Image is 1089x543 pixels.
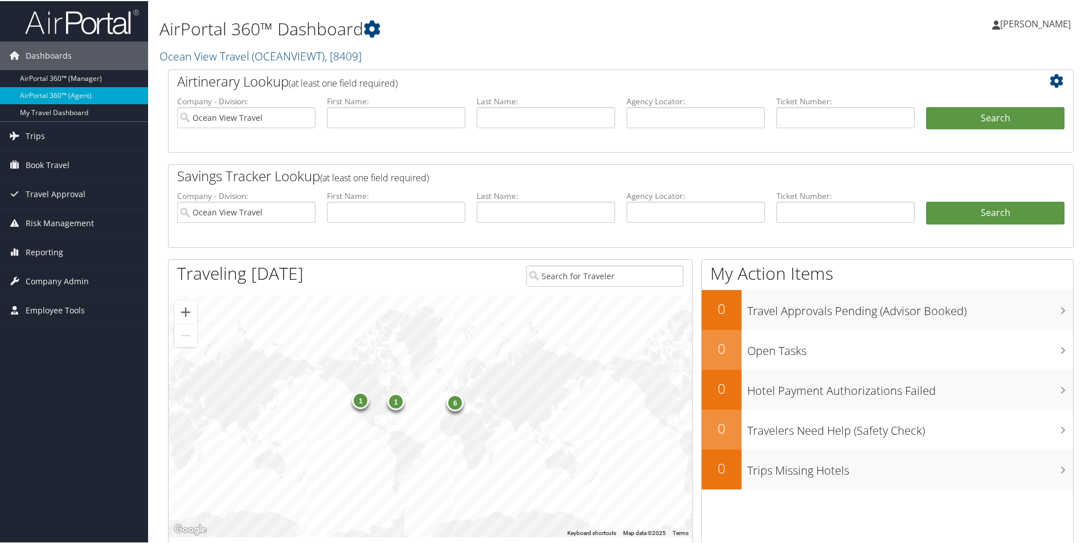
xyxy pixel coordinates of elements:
h1: AirPortal 360™ Dashboard [159,16,775,40]
a: Search [926,201,1065,223]
span: Trips [26,121,45,149]
button: Zoom in [174,300,197,322]
img: Google [171,521,209,536]
span: (at least one field required) [320,170,429,183]
h3: Hotel Payment Authorizations Failed [747,376,1073,398]
label: Company - Division: [177,189,316,201]
h3: Open Tasks [747,336,1073,358]
h2: 0 [702,458,742,477]
a: 0Travel Approvals Pending (Advisor Booked) [702,289,1073,329]
span: Reporting [26,237,63,266]
span: Travel Approval [26,179,85,207]
label: Agency Locator: [627,189,765,201]
span: Book Travel [26,150,69,178]
a: 0Hotel Payment Authorizations Failed [702,369,1073,409]
input: search accounts [177,201,316,222]
a: Ocean View Travel [159,47,362,63]
span: Dashboards [26,40,72,69]
label: Last Name: [477,189,615,201]
span: Employee Tools [26,295,85,324]
h1: Traveling [DATE] [177,260,304,284]
h3: Trips Missing Hotels [747,456,1073,477]
label: Ticket Number: [776,95,915,106]
span: Risk Management [26,208,94,236]
h1: My Action Items [702,260,1073,284]
button: Keyboard shortcuts [567,528,616,536]
div: 1 [352,391,369,408]
label: Last Name: [477,95,615,106]
a: Open this area in Google Maps (opens a new window) [171,521,209,536]
span: (at least one field required) [289,76,398,88]
h3: Travel Approvals Pending (Advisor Booked) [747,296,1073,318]
div: 1 [387,392,404,409]
button: Search [926,106,1065,129]
span: ( OCEANVIEWT ) [252,47,325,63]
a: 0Travelers Need Help (Safety Check) [702,409,1073,448]
label: Agency Locator: [627,95,765,106]
h2: 0 [702,338,742,357]
span: Company Admin [26,266,89,295]
input: Search for Traveler [526,264,683,285]
span: , [ 8409 ] [325,47,362,63]
div: 6 [447,393,464,410]
h2: 0 [702,378,742,397]
a: 0Open Tasks [702,329,1073,369]
h2: Savings Tracker Lookup [177,165,989,185]
span: Map data ©2025 [623,529,666,535]
a: [PERSON_NAME] [992,6,1082,40]
h2: Airtinerary Lookup [177,71,989,90]
a: Terms (opens in new tab) [673,529,689,535]
span: [PERSON_NAME] [1000,17,1071,29]
h3: Travelers Need Help (Safety Check) [747,416,1073,438]
h2: 0 [702,298,742,317]
label: Company - Division: [177,95,316,106]
img: airportal-logo.png [25,7,139,34]
button: Zoom out [174,323,197,346]
label: Ticket Number: [776,189,915,201]
label: First Name: [327,95,465,106]
h2: 0 [702,418,742,437]
a: 0Trips Missing Hotels [702,448,1073,488]
label: First Name: [327,189,465,201]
